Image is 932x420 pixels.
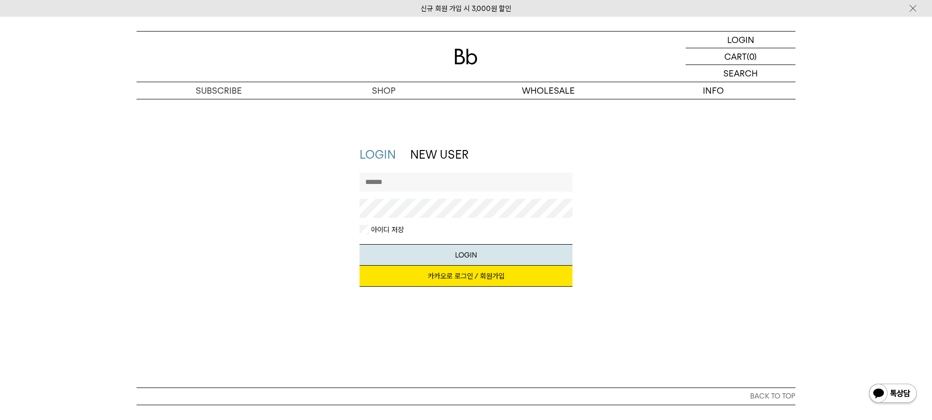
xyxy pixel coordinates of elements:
[724,48,747,65] p: CART
[137,388,795,405] button: BACK TO TOP
[360,244,573,266] button: LOGIN
[360,148,396,162] a: LOGIN
[686,32,795,48] a: LOGIN
[421,4,511,13] a: 신규 회원 가입 시 3,000원 할인
[369,225,404,235] label: 아이디 저장
[631,82,795,99] p: INFO
[410,148,468,162] a: NEW USER
[360,266,573,287] a: 카카오로 로그인 / 회원가입
[723,65,758,82] p: SEARCH
[686,48,795,65] a: CART (0)
[455,49,477,65] img: 로고
[466,82,631,99] p: WHOLESALE
[727,32,754,48] p: LOGIN
[137,82,301,99] a: SUBSCRIBE
[747,48,757,65] p: (0)
[301,82,466,99] a: SHOP
[868,383,918,406] img: 카카오톡 채널 1:1 채팅 버튼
